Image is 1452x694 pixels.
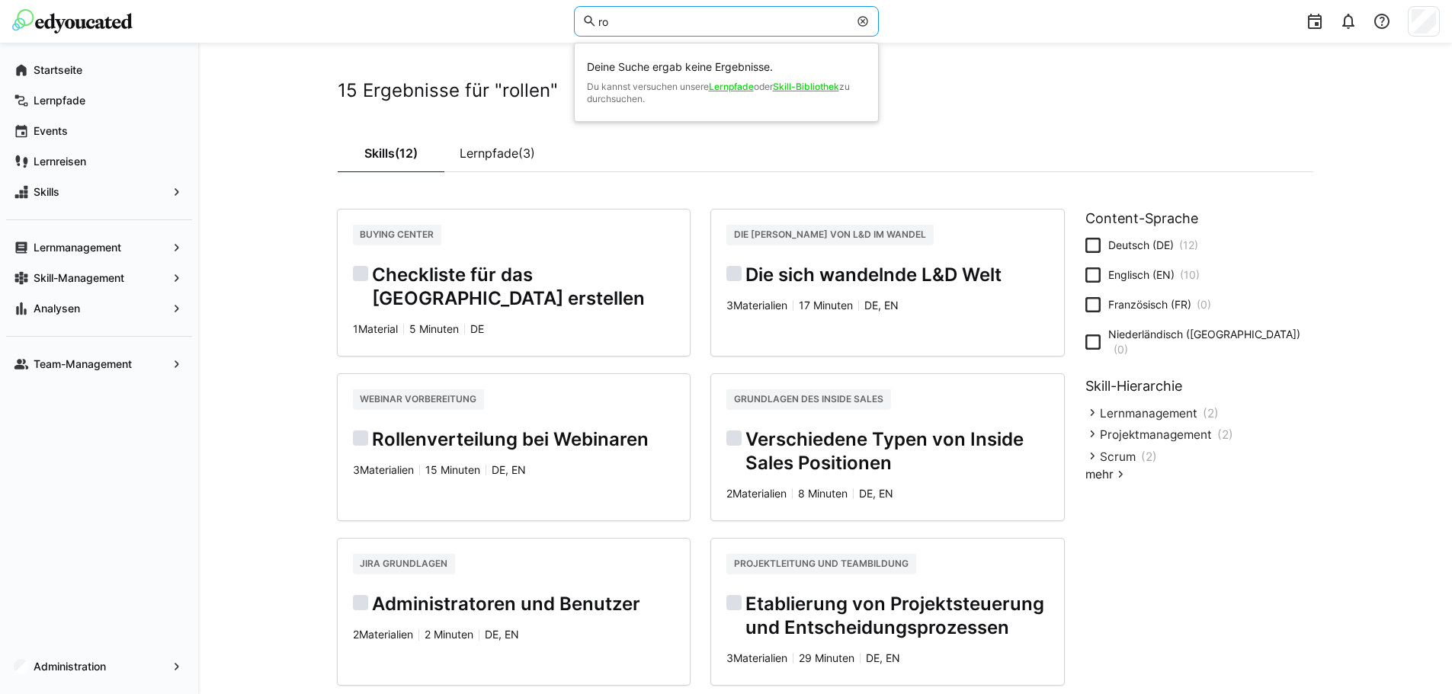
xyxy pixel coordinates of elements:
[726,428,1049,475] h2: Verschiedene Typen von Inside Sales Positionen
[395,147,418,159] span: (12)
[425,628,473,641] span: 2 Minuten
[1141,449,1157,464] span: (2)
[1217,427,1233,442] span: (2)
[866,651,900,664] span: de, en
[1085,377,1313,395] h3: Skill-Hierarchie
[1197,298,1211,311] span: (0)
[773,81,839,92] a: Skill-Bibliothek
[754,81,773,92] span: oder
[1114,343,1128,356] span: (0)
[597,14,848,28] input: Skills und Lernpfade durchsuchen…
[1085,467,1114,482] span: mehr
[353,593,675,616] h2: Administratoren und Benutzer
[1085,209,1313,227] h3: Content-Sprache
[587,81,709,92] span: Du kannst versuchen unsere
[409,322,459,335] span: 5 Minuten
[1108,327,1313,357] span: Niederländisch ([GEOGRAPHIC_DATA])
[726,487,787,500] span: 2 Materialien
[734,393,883,405] span: Grundlagen des Inside Sales
[518,147,535,159] span: (3)
[360,229,434,240] span: Buying Center
[1108,238,1198,253] span: Deutsch (DE)
[587,81,850,104] span: zu durchsuchen.
[799,651,854,664] span: 29 Minuten
[1108,297,1211,312] span: Französisch (FR)
[1179,238,1198,251] span: (12)
[1100,427,1212,442] span: Projektmanagement
[353,322,398,335] span: 1 Material
[726,651,787,664] span: 3 Materialien
[1100,449,1136,464] span: Scrum
[353,628,413,641] span: 2 Materialien
[492,463,526,476] span: de, en
[353,264,675,311] h2: Checkliste für das [GEOGRAPHIC_DATA] erstellen
[425,463,480,476] span: 15 Minuten
[799,299,853,312] span: 17 Minuten
[353,463,414,476] span: 3 Materialien
[360,393,476,405] span: Webinar Vorbereitung
[338,134,444,172] a: Skills(12)
[1100,406,1197,421] span: Lernmanagement
[353,428,675,452] h2: Rollenverteilung bei Webinaren
[864,299,899,312] span: de, en
[734,558,909,569] span: Projektleitung und Teambildung
[338,79,1313,102] h2: 15 Ergebnisse für "rollen"
[726,593,1049,640] h2: Etablierung von Projektsteuerung und Entscheidungsprozessen
[1203,406,1219,421] span: (2)
[470,322,484,335] span: de
[1108,267,1200,283] span: Englisch (EN)
[709,81,754,92] a: Lernpfade
[859,487,893,500] span: de, en
[485,628,519,641] span: de, en
[587,59,866,75] span: Deine Suche ergab keine Ergebnisse.
[444,134,551,172] a: Lernpfade(3)
[726,264,1049,287] h2: Die sich wandelnde L&D Welt
[360,558,447,569] span: Jira Grundlagen
[734,229,926,240] span: Die [PERSON_NAME] von L&D im Wandel
[1180,268,1200,281] span: (10)
[798,487,848,500] span: 8 Minuten
[726,299,787,312] span: 3 Materialien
